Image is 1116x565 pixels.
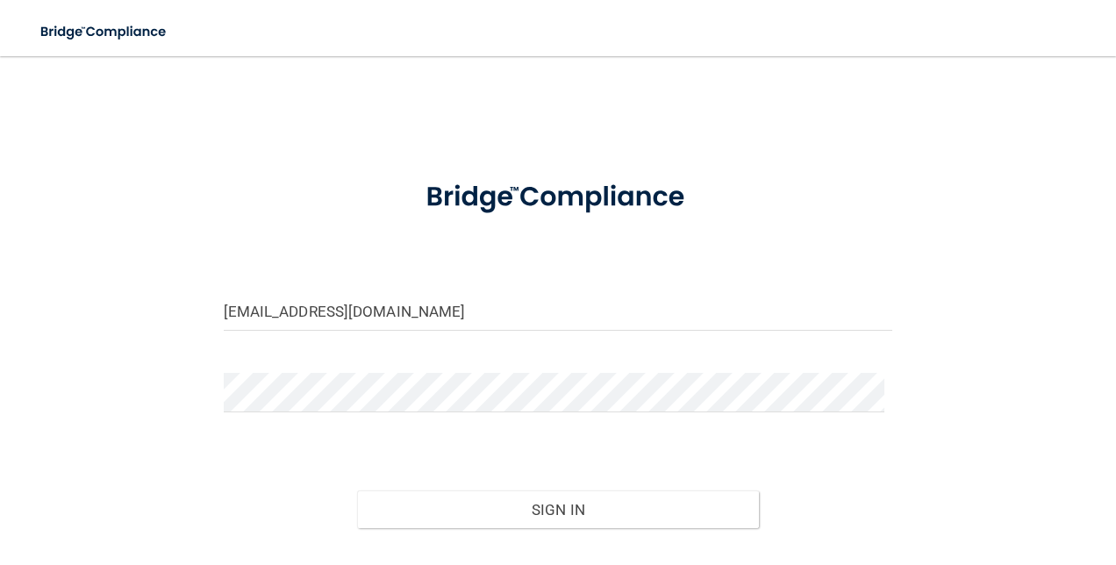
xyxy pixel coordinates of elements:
[224,291,893,331] input: Email
[397,161,719,233] img: bridge_compliance_login_screen.278c3ca4.svg
[357,490,759,529] button: Sign In
[861,383,882,404] keeper-lock: Open Keeper Popup
[861,301,882,322] keeper-lock: Open Keeper Popup
[26,14,182,50] img: bridge_compliance_login_screen.278c3ca4.svg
